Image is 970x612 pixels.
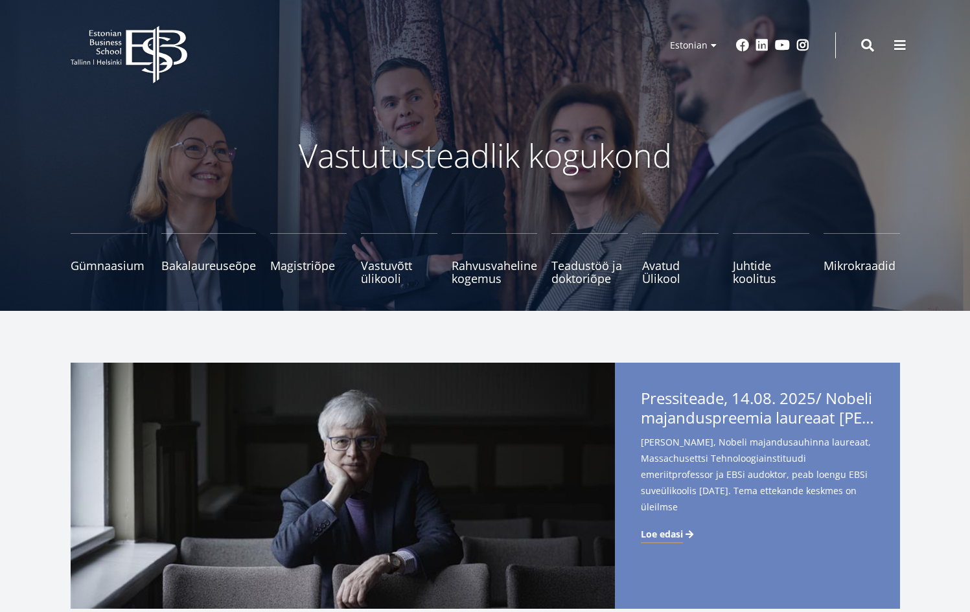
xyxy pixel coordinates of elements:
[736,39,749,52] a: Facebook
[361,233,437,285] a: Vastuvõtt ülikooli
[361,259,437,285] span: Vastuvõtt ülikooli
[161,233,256,285] a: Bakalaureuseõpe
[733,233,809,285] a: Juhtide koolitus
[824,259,900,272] span: Mikrokraadid
[452,233,537,285] a: Rahvusvaheline kogemus
[452,259,537,285] span: Rahvusvaheline kogemus
[775,39,790,52] a: Youtube
[642,259,719,285] span: Avatud Ülikool
[641,528,683,541] span: Loe edasi
[161,259,256,272] span: Bakalaureuseõpe
[756,39,768,52] a: Linkedin
[551,259,628,285] span: Teadustöö ja doktoriõpe
[270,233,347,285] a: Magistriõpe
[71,233,147,285] a: Gümnaasium
[71,363,615,609] img: a
[733,259,809,285] span: Juhtide koolitus
[641,408,874,427] span: majanduspreemia laureaat [PERSON_NAME] esineb EBSi suveülikoolis
[641,434,874,536] span: [PERSON_NAME], Nobeli majandusauhinna laureaat, Massachusettsi Tehnoloogiainstituudi emeriitprofe...
[824,233,900,285] a: Mikrokraadid
[641,528,696,541] a: Loe edasi
[71,259,147,272] span: Gümnaasium
[796,39,809,52] a: Instagram
[270,259,347,272] span: Magistriõpe
[142,136,829,175] p: Vastutusteadlik kogukond
[642,233,719,285] a: Avatud Ülikool
[551,233,628,285] a: Teadustöö ja doktoriõpe
[641,389,874,431] span: Pressiteade, 14.08. 2025/ Nobeli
